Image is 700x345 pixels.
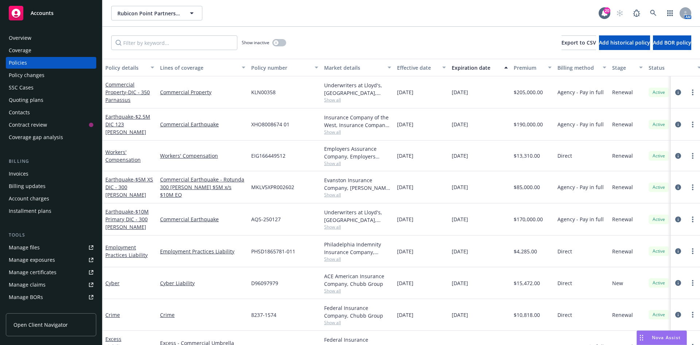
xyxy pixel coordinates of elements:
span: Agency - Pay in full [557,215,604,223]
a: more [688,310,697,319]
span: KLN00358 [251,88,276,96]
div: Evanston Insurance Company, [PERSON_NAME] Insurance, Amwins [324,176,391,192]
span: Renewal [612,215,633,223]
span: [DATE] [452,215,468,223]
a: Accounts [6,3,96,23]
div: ACE American Insurance Company, Chubb Group [324,272,391,288]
span: Rubicon Point Partners LLC [117,9,180,17]
span: Agency - Pay in full [557,88,604,96]
button: Stage [609,59,646,76]
a: circleInformation [674,279,682,287]
span: Add BOR policy [653,39,691,46]
a: more [688,215,697,224]
a: more [688,183,697,192]
div: Billing [6,158,96,165]
span: AQS-250127 [251,215,281,223]
a: Employment Practices Liability [160,248,245,255]
span: [DATE] [397,311,413,319]
span: - $5M XS DIC - 300 [PERSON_NAME] [105,176,153,198]
div: Drag to move [637,331,646,345]
span: Export to CSV [561,39,596,46]
div: Premium [514,64,544,72]
a: Commercial Property [160,88,245,96]
button: Effective date [394,59,449,76]
span: [DATE] [452,248,468,255]
span: Show all [324,129,391,135]
a: Commercial Earthquake [160,120,245,128]
span: Active [652,216,666,223]
span: Renewal [612,152,633,160]
a: Report a Bug [629,6,644,20]
span: Active [652,280,666,286]
span: Agency - Pay in full [557,120,604,128]
a: Contract review [6,119,96,131]
div: Employers Assurance Company, Employers Insurance Group [324,145,391,160]
span: Show all [324,288,391,294]
span: Renewal [612,311,633,319]
button: Export to CSV [561,35,596,50]
span: Accounts [31,10,54,16]
span: Direct [557,279,572,287]
span: [DATE] [397,88,413,96]
span: $85,000.00 [514,183,540,191]
span: $190,000.00 [514,120,543,128]
a: Cyber [105,280,120,287]
div: Policy number [251,64,310,72]
a: Earthquake [105,208,149,230]
span: Show all [324,97,391,103]
div: Effective date [397,64,438,72]
div: Coverage [9,45,31,56]
a: Cyber Liability [160,279,245,287]
div: Insurance Company of the West, Insurance Company of the West (ICW), Amwins [324,114,391,129]
span: Renewal [612,183,633,191]
button: Billing method [555,59,609,76]
a: Contacts [6,107,96,118]
span: Nova Assist [652,334,681,341]
span: Renewal [612,120,633,128]
a: Quoting plans [6,94,96,106]
span: $205,000.00 [514,88,543,96]
a: circleInformation [674,88,682,97]
a: more [688,152,697,160]
a: Search [646,6,661,20]
a: Coverage gap analysis [6,131,96,143]
span: Show all [324,160,391,166]
div: Tools [6,231,96,239]
a: circleInformation [674,310,682,319]
span: [DATE] [397,248,413,255]
span: [DATE] [452,152,468,160]
span: $10,818.00 [514,311,540,319]
div: Stage [612,64,635,72]
span: - DIC - 350 Parnassus [105,89,150,103]
span: Show all [324,319,391,326]
div: Overview [9,32,31,44]
span: Direct [557,152,572,160]
a: SSC Cases [6,82,96,93]
a: Crime [160,311,245,319]
a: circleInformation [674,183,682,192]
span: Direct [557,311,572,319]
span: $170,000.00 [514,215,543,223]
span: - $10M Primary DIC - 300 [PERSON_NAME] [105,208,149,230]
div: Manage BORs [9,291,43,303]
div: Policy changes [9,69,44,81]
div: 20 [604,7,610,14]
div: Manage claims [9,279,46,291]
a: Account charges [6,193,96,204]
a: Workers' Compensation [160,152,245,160]
a: Manage claims [6,279,96,291]
span: Active [652,311,666,318]
div: Underwriters at Lloyd's, [GEOGRAPHIC_DATA], [PERSON_NAME] of [GEOGRAPHIC_DATA], [GEOGRAPHIC_DATA] [324,81,391,97]
span: PHSD1865781-011 [251,248,295,255]
span: [DATE] [397,279,413,287]
div: Lines of coverage [160,64,237,72]
button: Policy number [248,59,321,76]
span: Active [652,184,666,191]
span: Manage exposures [6,254,96,266]
a: Commercial Property [105,81,150,103]
button: Premium [511,59,555,76]
a: more [688,120,697,129]
span: Open Client Navigator [13,321,68,329]
div: Quoting plans [9,94,43,106]
a: Commercial Earthquake - Rotunda 300 [PERSON_NAME] $5M x/s $10M EQ [160,176,245,199]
